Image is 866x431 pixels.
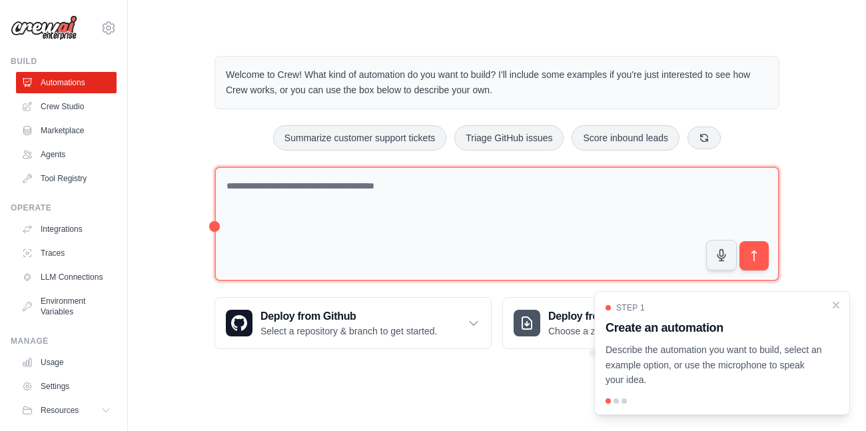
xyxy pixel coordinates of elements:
[260,308,437,324] h3: Deploy from Github
[831,300,841,310] button: Close walkthrough
[16,218,117,240] a: Integrations
[799,367,866,431] iframe: Chat Widget
[454,125,564,151] button: Triage GitHub issues
[16,376,117,397] a: Settings
[16,290,117,322] a: Environment Variables
[41,405,79,416] span: Resources
[11,336,117,346] div: Manage
[548,324,661,338] p: Choose a zip file to upload.
[548,308,661,324] h3: Deploy from zip file
[16,120,117,141] a: Marketplace
[16,72,117,93] a: Automations
[16,352,117,373] a: Usage
[273,125,446,151] button: Summarize customer support tickets
[16,400,117,421] button: Resources
[260,324,437,338] p: Select a repository & branch to get started.
[16,266,117,288] a: LLM Connections
[572,125,679,151] button: Score inbound leads
[16,168,117,189] a: Tool Registry
[226,67,768,98] p: Welcome to Crew! What kind of automation do you want to build? I'll include some examples if you'...
[606,342,823,388] p: Describe the automation you want to build, select an example option, or use the microphone to spe...
[11,203,117,213] div: Operate
[616,302,645,313] span: Step 1
[16,242,117,264] a: Traces
[11,56,117,67] div: Build
[606,318,823,337] h3: Create an automation
[16,96,117,117] a: Crew Studio
[11,15,77,41] img: Logo
[16,144,117,165] a: Agents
